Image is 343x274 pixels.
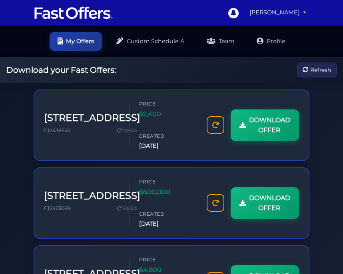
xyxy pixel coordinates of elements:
[139,219,187,228] span: [DATE]
[139,100,187,107] span: Price
[123,205,137,212] span: Re-Do
[123,127,137,134] span: Re-Do
[139,187,187,197] span: $600,000
[6,65,116,75] h2: Download your Fast Offers:
[114,203,140,214] a: Re-Do
[249,193,290,213] span: DOWNLOAD OFFER
[199,32,242,51] a: Team
[139,256,187,263] span: Price
[297,63,337,77] button: Refresh
[249,115,290,135] span: DOWNLOAD OFFER
[139,178,187,185] span: Price
[44,190,140,202] h3: [STREET_ADDRESS]
[231,187,299,219] a: DOWNLOAD OFFER
[108,32,192,51] a: Custom Schedule A
[44,205,71,211] span: C12423089
[44,127,70,133] span: C12438553
[310,66,331,74] span: Refresh
[139,132,187,140] span: Created
[139,109,187,119] span: $2,400
[139,210,187,218] span: Created
[44,112,140,124] h3: [STREET_ADDRESS]
[231,109,299,141] a: DOWNLOAD OFFER
[50,32,102,51] a: My Offers
[139,141,187,151] span: [DATE]
[114,125,140,136] a: Re-Do
[249,32,293,51] a: Profile
[246,5,309,20] a: [PERSON_NAME]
